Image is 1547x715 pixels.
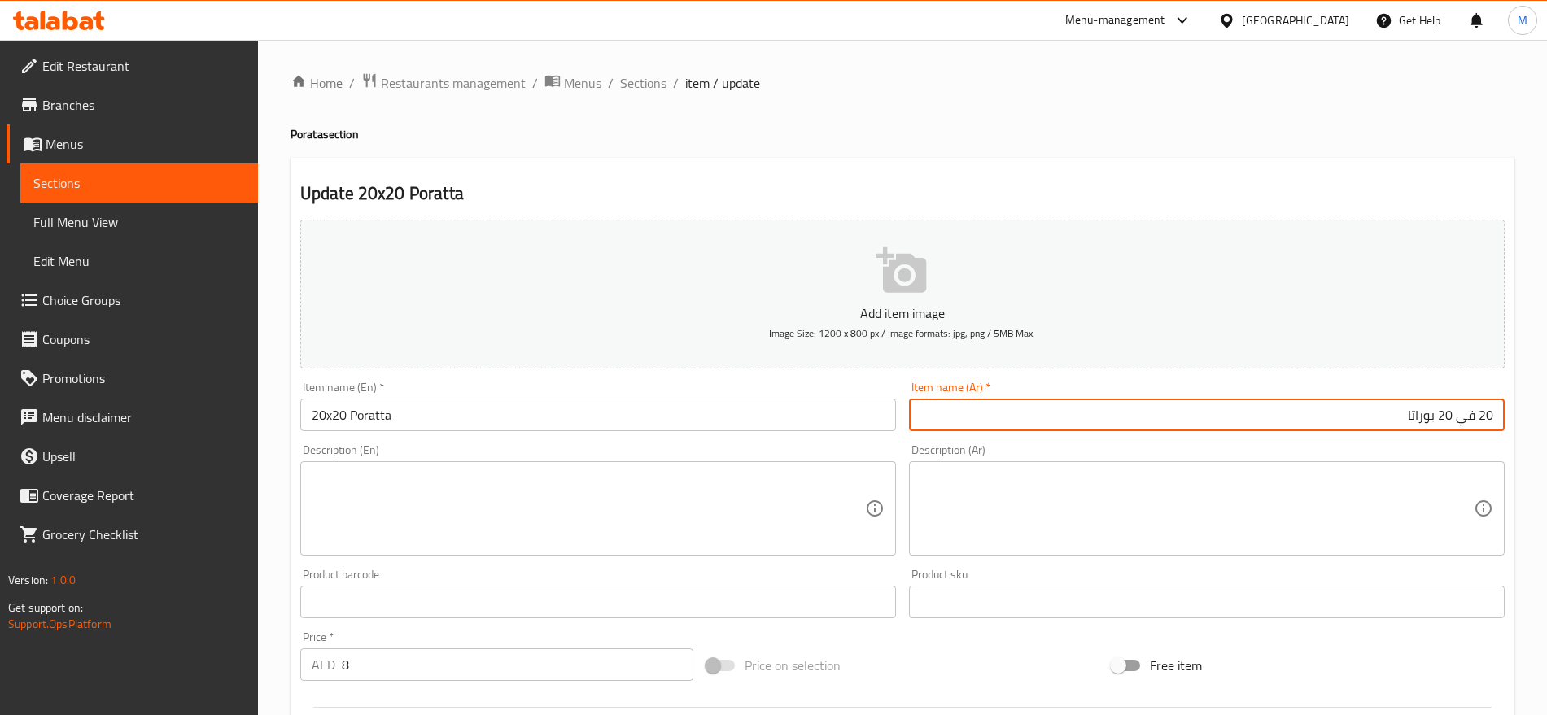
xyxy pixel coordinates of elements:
[300,220,1505,368] button: Add item imageImage Size: 1200 x 800 px / Image formats: jpg, png / 5MB Max.
[381,73,526,93] span: Restaurants management
[7,359,258,398] a: Promotions
[8,597,83,618] span: Get support on:
[326,303,1479,323] p: Add item image
[42,525,245,544] span: Grocery Checklist
[342,648,693,681] input: Please enter price
[685,73,760,93] span: item / update
[349,73,355,93] li: /
[42,56,245,76] span: Edit Restaurant
[8,613,111,634] a: Support.OpsPlatform
[544,72,601,94] a: Menus
[312,655,335,674] p: AED
[42,486,245,505] span: Coverage Report
[7,515,258,554] a: Grocery Checklist
[42,329,245,349] span: Coupons
[50,569,76,591] span: 1.0.0
[1150,656,1202,675] span: Free item
[42,447,245,466] span: Upsell
[7,46,258,85] a: Edit Restaurant
[20,163,258,203] a: Sections
[532,73,538,93] li: /
[8,569,48,591] span: Version:
[1065,11,1165,30] div: Menu-management
[361,72,526,94] a: Restaurants management
[1518,11,1527,29] span: M
[33,212,245,232] span: Full Menu View
[42,408,245,427] span: Menu disclaimer
[300,586,896,618] input: Please enter product barcode
[608,73,614,93] li: /
[33,251,245,271] span: Edit Menu
[620,73,666,93] a: Sections
[20,242,258,281] a: Edit Menu
[745,656,841,675] span: Price on selection
[909,586,1505,618] input: Please enter product sku
[909,399,1505,431] input: Enter name Ar
[291,73,343,93] a: Home
[564,73,601,93] span: Menus
[42,95,245,115] span: Branches
[291,72,1514,94] nav: breadcrumb
[291,126,1514,142] h4: Porata section
[7,85,258,124] a: Branches
[42,290,245,310] span: Choice Groups
[7,476,258,515] a: Coverage Report
[42,368,245,388] span: Promotions
[7,398,258,437] a: Menu disclaimer
[33,173,245,193] span: Sections
[769,324,1035,342] span: Image Size: 1200 x 800 px / Image formats: jpg, png / 5MB Max.
[46,134,245,154] span: Menus
[7,437,258,476] a: Upsell
[1242,11,1349,29] div: [GEOGRAPHIC_DATA]
[300,399,896,431] input: Enter name En
[7,320,258,359] a: Coupons
[673,73,679,93] li: /
[7,281,258,320] a: Choice Groups
[7,124,258,163] a: Menus
[20,203,258,242] a: Full Menu View
[300,181,1505,206] h2: Update 20x20 Poratta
